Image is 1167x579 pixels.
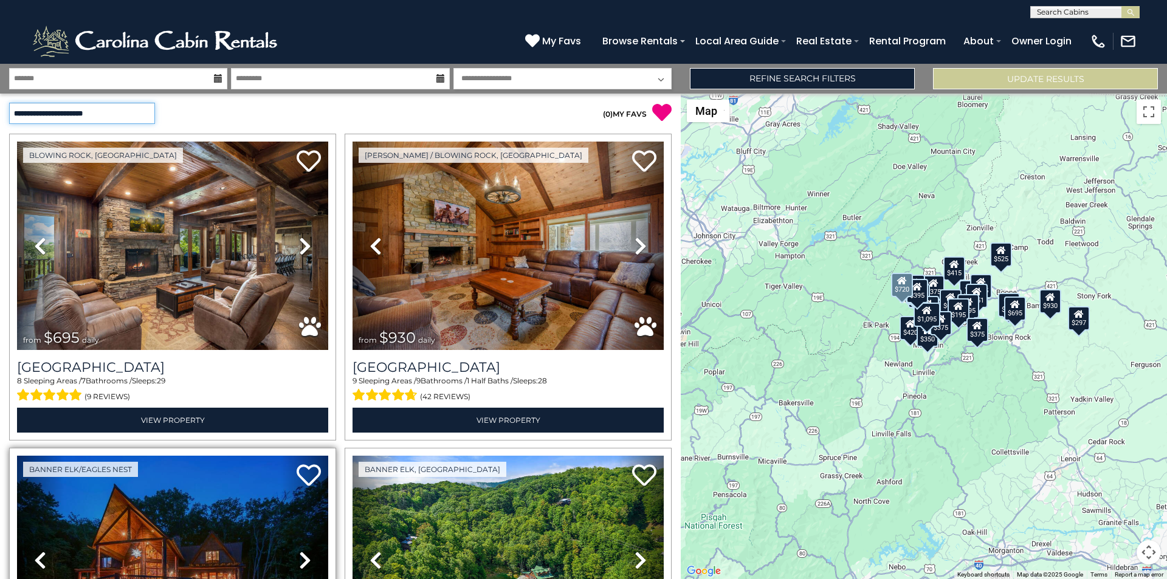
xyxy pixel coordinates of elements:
[684,563,724,579] img: Google
[632,463,656,489] a: Add to favorites
[1137,540,1161,564] button: Map camera controls
[948,298,969,322] div: $195
[17,375,328,405] div: Sleeping Areas / Bathrooms / Sleeps:
[933,68,1158,89] button: Update Results
[17,359,328,375] a: [GEOGRAPHIC_DATA]
[1115,571,1163,578] a: Report a map error
[379,329,416,346] span: $930
[1137,100,1161,124] button: Toggle fullscreen view
[603,109,647,118] a: (0)MY FAVS
[940,289,962,313] div: $615
[998,293,1020,317] div: $315
[1039,289,1061,313] div: $930
[82,335,99,344] span: daily
[689,30,785,52] a: Local Area Guide
[684,563,724,579] a: Open this area in Google Maps (opens a new window)
[359,148,588,163] a: [PERSON_NAME] / Blowing Rock, [GEOGRAPHIC_DATA]
[17,142,328,350] img: thumbnail_163277623.jpeg
[17,408,328,433] a: View Property
[467,376,513,385] span: 1 Half Baths /
[353,359,664,375] a: [GEOGRAPHIC_DATA]
[863,30,952,52] a: Rental Program
[353,142,664,350] img: thumbnail_163277208.jpeg
[1005,30,1078,52] a: Owner Login
[1090,571,1107,578] a: Terms
[1004,296,1026,320] div: $695
[957,293,979,318] div: $395
[23,148,183,163] a: Blowing Rock, [GEOGRAPHIC_DATA]
[906,278,928,303] div: $395
[23,335,41,344] span: from
[416,376,421,385] span: 9
[790,30,858,52] a: Real Estate
[990,242,1012,266] div: $525
[44,329,80,346] span: $695
[353,376,357,385] span: 9
[923,275,945,300] div: $375
[695,104,717,117] span: Map
[297,149,321,175] a: Add to favorites
[525,33,584,49] a: My Favs
[157,376,165,385] span: 29
[917,296,939,320] div: $350
[903,274,925,298] div: $425
[1120,33,1137,50] img: mail-regular-white.png
[596,30,684,52] a: Browse Rentals
[538,376,547,385] span: 28
[632,149,656,175] a: Add to favorites
[966,284,988,308] div: $451
[1017,571,1083,578] span: Map data ©2025 Google
[353,359,664,375] h3: Appalachian Mountain Lodge
[359,462,506,477] a: Banner Elk, [GEOGRAPHIC_DATA]
[353,408,664,433] a: View Property
[914,302,940,326] div: $1,095
[957,570,1010,579] button: Keyboard shortcuts
[542,33,581,49] span: My Favs
[30,23,283,60] img: White-1-2.png
[966,318,988,342] div: $375
[605,109,610,118] span: 0
[1068,306,1090,330] div: $297
[917,323,938,347] div: $350
[900,316,921,340] div: $420
[891,273,913,297] div: $720
[943,256,965,281] div: $415
[17,376,22,385] span: 8
[17,359,328,375] h3: Renaissance Lodge
[687,100,729,122] button: Change map style
[84,389,130,405] span: (9 reviews)
[1090,33,1107,50] img: phone-regular-white.png
[81,376,86,385] span: 7
[690,68,915,89] a: Refine Search Filters
[418,335,435,344] span: daily
[603,109,613,118] span: ( )
[957,30,1000,52] a: About
[420,389,470,405] span: (42 reviews)
[970,274,992,298] div: $245
[930,311,952,335] div: $375
[23,462,138,477] a: Banner Elk/Eagles Nest
[359,335,377,344] span: from
[353,375,664,405] div: Sleeping Areas / Bathrooms / Sleeps:
[297,463,321,489] a: Add to favorites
